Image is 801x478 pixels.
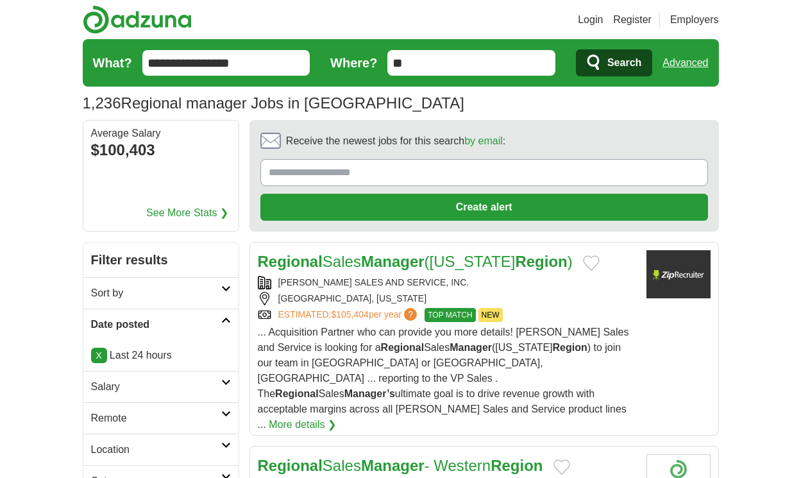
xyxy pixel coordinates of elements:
span: Receive the newest jobs for this search : [286,133,505,149]
strong: Manager’s [344,388,395,399]
strong: Region [491,457,543,474]
strong: Manager [450,342,492,353]
a: ESTIMATED:$105,404per year? [278,308,420,322]
a: by email [464,135,503,146]
strong: Regional [258,253,323,270]
div: $100,403 [91,139,231,162]
h2: Salary [91,379,221,395]
label: What? [93,53,132,73]
button: Create alert [260,194,708,221]
a: RegionalSalesManager([US_STATE]Region) [258,253,573,270]
span: NEW [478,308,503,322]
button: Add to favorite jobs [553,459,570,475]
img: Adzuna logo [83,5,192,34]
p: Last 24 hours [91,348,231,363]
a: Remote [83,402,239,434]
strong: Regional [381,342,425,353]
span: Search [607,50,641,76]
h2: Remote [91,411,221,426]
span: ... Acquisition Partner who can provide you more details! [PERSON_NAME] Sales and Service is look... [258,327,629,430]
a: Employers [670,12,719,28]
span: $105,404 [331,309,368,320]
strong: Regional [275,388,319,399]
a: Location [83,434,239,465]
strong: Regional [258,457,323,474]
a: Login [578,12,603,28]
div: [GEOGRAPHIC_DATA], [US_STATE] [258,292,636,305]
img: Company logo [646,250,711,298]
a: RegionalSalesManager- WesternRegion [258,457,543,474]
h2: Location [91,442,221,457]
label: Where? [330,53,377,73]
a: Salary [83,371,239,402]
span: ? [404,308,417,321]
strong: Manager [361,253,425,270]
span: TOP MATCH [425,308,475,322]
a: Register [613,12,652,28]
h2: Sort by [91,286,221,301]
strong: Region [515,253,567,270]
a: See More Stats ❯ [146,205,228,221]
div: Average Salary [91,128,231,139]
strong: Manager [361,457,425,474]
div: [PERSON_NAME] SALES AND SERVICE, INC. [258,276,636,289]
a: Date posted [83,309,239,340]
span: 1,236 [83,92,121,115]
button: Search [576,49,652,76]
h2: Date posted [91,317,221,332]
a: Advanced [662,50,708,76]
h2: Filter results [83,243,239,277]
h1: Regional manager Jobs in [GEOGRAPHIC_DATA] [83,94,464,112]
a: X [91,348,107,363]
button: Add to favorite jobs [583,255,600,271]
strong: Region [553,342,587,353]
a: More details ❯ [269,417,336,432]
a: Sort by [83,277,239,309]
